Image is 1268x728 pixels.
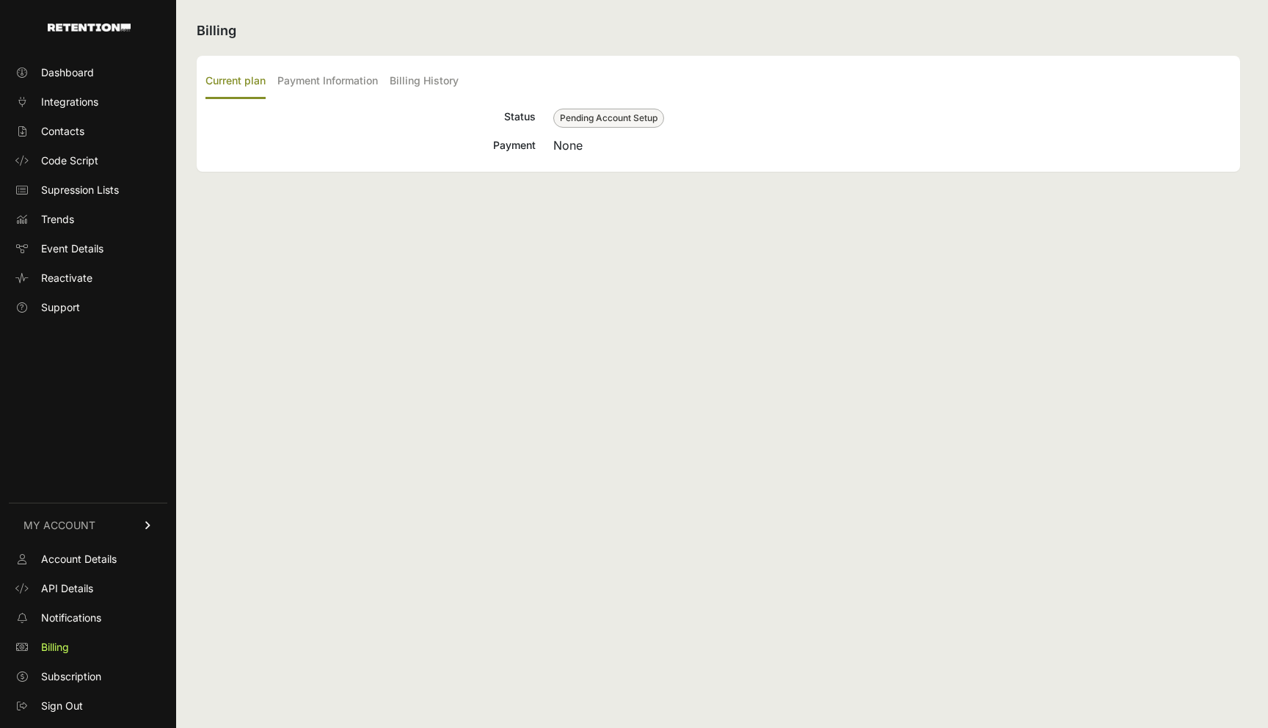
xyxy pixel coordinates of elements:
[41,669,101,684] span: Subscription
[9,149,167,172] a: Code Script
[9,636,167,659] a: Billing
[9,208,167,231] a: Trends
[9,577,167,600] a: API Details
[205,108,536,128] div: Status
[277,65,378,99] label: Payment Information
[41,183,119,197] span: Supression Lists
[9,61,167,84] a: Dashboard
[197,21,1240,41] h2: Billing
[23,518,95,533] span: MY ACCOUNT
[9,120,167,143] a: Contacts
[9,178,167,202] a: Supression Lists
[9,503,167,547] a: MY ACCOUNT
[9,606,167,630] a: Notifications
[9,665,167,688] a: Subscription
[9,266,167,290] a: Reactivate
[41,640,69,655] span: Billing
[41,581,93,596] span: API Details
[553,136,1231,154] div: None
[9,296,167,319] a: Support
[9,237,167,261] a: Event Details
[41,153,98,168] span: Code Script
[205,65,266,99] label: Current plan
[41,699,83,713] span: Sign Out
[41,300,80,315] span: Support
[41,552,117,567] span: Account Details
[41,611,101,625] span: Notifications
[48,23,131,32] img: Retention.com
[41,271,92,285] span: Reactivate
[41,124,84,139] span: Contacts
[205,136,536,154] div: Payment
[41,65,94,80] span: Dashboard
[41,212,74,227] span: Trends
[553,109,664,128] span: Pending Account Setup
[41,95,98,109] span: Integrations
[390,65,459,99] label: Billing History
[9,90,167,114] a: Integrations
[9,694,167,718] a: Sign Out
[9,547,167,571] a: Account Details
[41,241,103,256] span: Event Details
